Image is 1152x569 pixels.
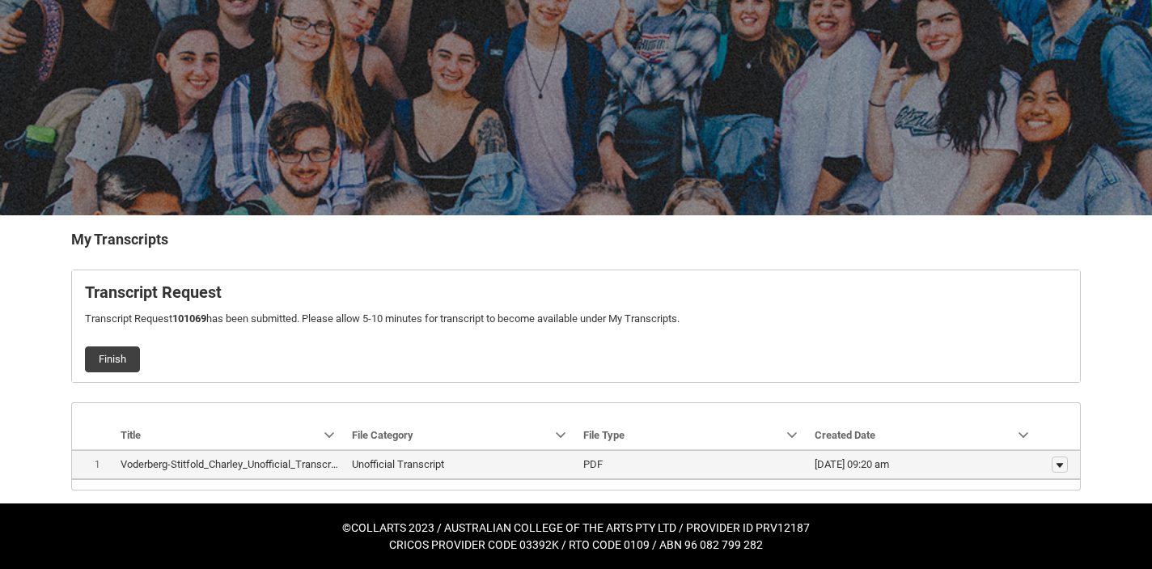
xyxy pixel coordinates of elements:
[71,231,168,248] b: My Transcripts
[85,346,140,372] button: Finish
[71,270,1081,383] article: Request_Student_Transcript flow
[85,311,1067,327] p: Transcript Request has been submitted. Please allow 5-10 minutes for transcript to become availab...
[85,282,222,302] b: Transcript Request
[352,458,444,470] lightning-base-formatted-text: Unofficial Transcript
[815,458,889,470] lightning-formatted-date-time: [DATE] 09:20 am
[121,458,424,470] lightning-base-formatted-text: Voderberg-Stitfold_Charley_Unofficial_Transcript_Aug 20, 2025.pdf
[583,458,603,470] lightning-base-formatted-text: PDF
[172,312,206,325] b: 101069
